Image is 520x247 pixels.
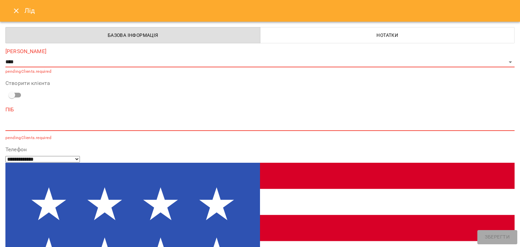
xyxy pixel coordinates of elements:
span: Базова інформація [10,31,256,39]
button: Close [8,3,24,19]
h6: Лід [24,5,512,16]
p: pendingClients.required [5,135,515,141]
label: [PERSON_NAME] [5,49,515,54]
span: Нотатки [264,31,511,39]
label: Створити клієнта [5,81,515,86]
button: Базова інформація [5,27,260,43]
label: Телефон [5,147,515,152]
label: ПІБ [5,107,515,112]
p: pendingClients.required [5,68,515,75]
select: Phone number country [5,156,80,162]
button: Нотатки [260,27,515,43]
